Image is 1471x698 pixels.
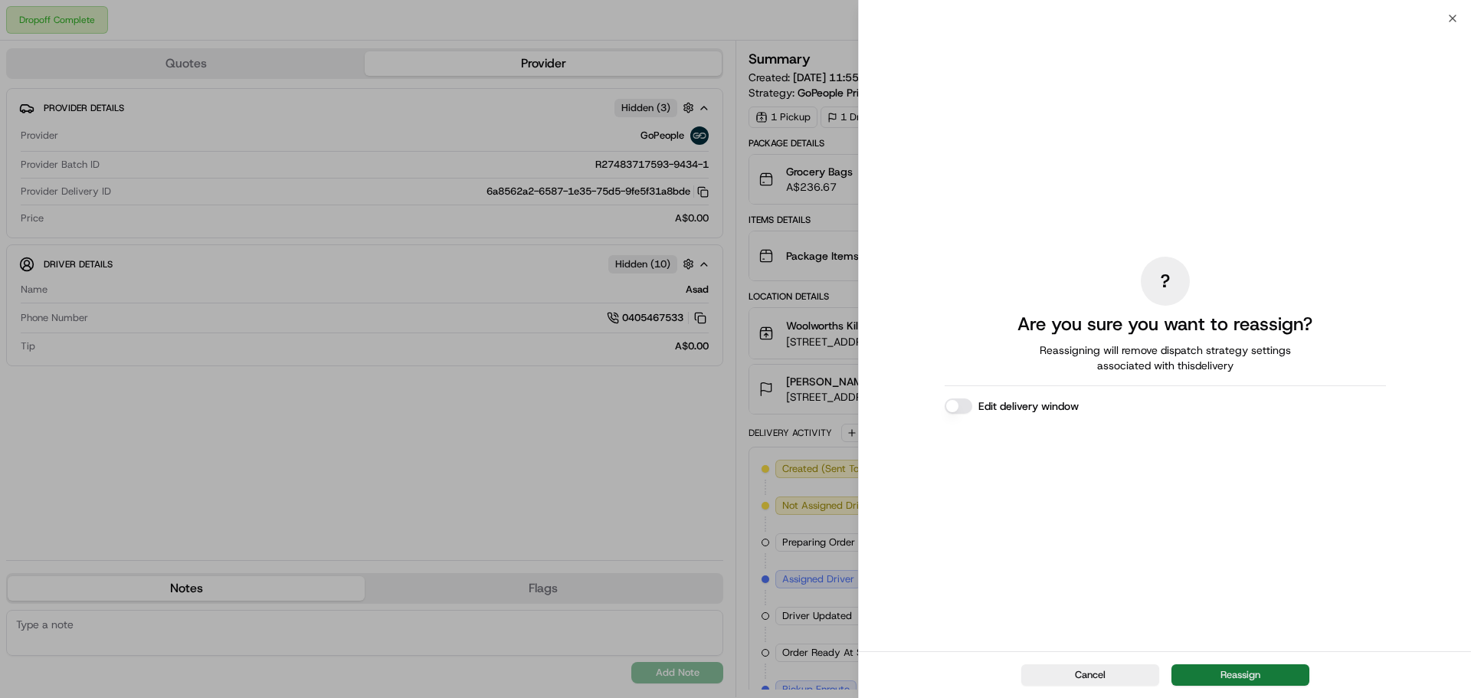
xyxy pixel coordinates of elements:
[1021,664,1159,686] button: Cancel
[978,398,1079,414] label: Edit delivery window
[1141,257,1190,306] div: ?
[1017,312,1312,336] h2: Are you sure you want to reassign?
[1018,342,1312,373] span: Reassigning will remove dispatch strategy settings associated with this delivery
[1171,664,1309,686] button: Reassign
